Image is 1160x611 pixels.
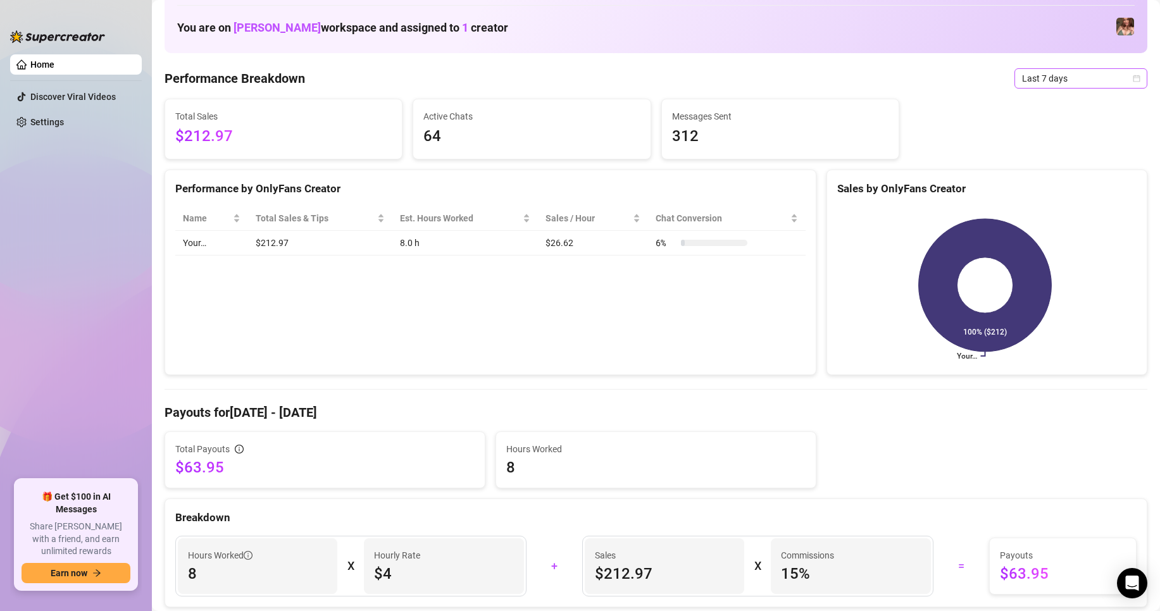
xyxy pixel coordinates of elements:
span: 8 [506,457,806,478]
span: $212.97 [175,125,392,149]
th: Name [175,206,248,231]
text: Your… [957,352,977,361]
span: 🎁 Get $100 in AI Messages [22,491,130,515]
span: calendar [1133,75,1140,82]
span: Total Sales [175,109,392,123]
th: Sales / Hour [538,206,648,231]
span: Chat Conversion [656,211,788,225]
h4: Performance Breakdown [165,70,305,87]
article: Commissions [781,548,834,562]
span: Name [183,211,230,225]
span: [PERSON_NAME] [234,21,321,34]
button: Earn nowarrow-right [22,563,130,583]
span: 1 [462,21,468,34]
span: Share [PERSON_NAME] with a friend, and earn unlimited rewards [22,521,130,558]
span: Hours Worked [506,442,806,456]
th: Chat Conversion [648,206,806,231]
span: $63.95 [1000,564,1126,584]
span: Active Chats [423,109,640,123]
img: logo-BBDzfeDw.svg [10,30,105,43]
h1: You are on workspace and assigned to creator [177,21,508,35]
span: arrow-right [92,569,101,577]
span: Earn now [51,568,87,578]
span: info-circle [235,445,244,454]
div: = [941,556,982,576]
span: $63.95 [175,457,475,478]
div: Open Intercom Messenger [1117,568,1147,598]
span: Total Sales & Tips [256,211,375,225]
img: Your [1116,18,1134,35]
span: Total Payouts [175,442,230,456]
span: Messages Sent [672,109,889,123]
td: $26.62 [538,231,648,256]
h4: Payouts for [DATE] - [DATE] [165,404,1147,421]
span: info-circle [244,551,253,560]
div: Sales by OnlyFans Creator [837,180,1137,197]
th: Total Sales & Tips [248,206,392,231]
span: 64 [423,125,640,149]
span: $212.97 [595,564,734,584]
span: Sales [595,548,734,562]
span: $4 [374,564,513,584]
div: X [754,556,761,576]
div: Est. Hours Worked [400,211,520,225]
span: Last 7 days [1022,69,1140,88]
article: Hourly Rate [374,548,420,562]
span: 312 [672,125,889,149]
div: Breakdown [175,509,1137,526]
a: Discover Viral Videos [30,92,116,102]
a: Home [30,59,54,70]
span: 15 % [781,564,920,584]
div: X [347,556,354,576]
span: 6 % [656,236,676,250]
td: 8.0 h [392,231,538,256]
td: $212.97 [248,231,392,256]
div: Performance by OnlyFans Creator [175,180,806,197]
span: Sales / Hour [546,211,630,225]
span: Hours Worked [188,548,253,562]
span: Payouts [1000,548,1126,562]
div: + [534,556,575,576]
td: Your… [175,231,248,256]
span: 8 [188,564,327,584]
a: Settings [30,117,64,127]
